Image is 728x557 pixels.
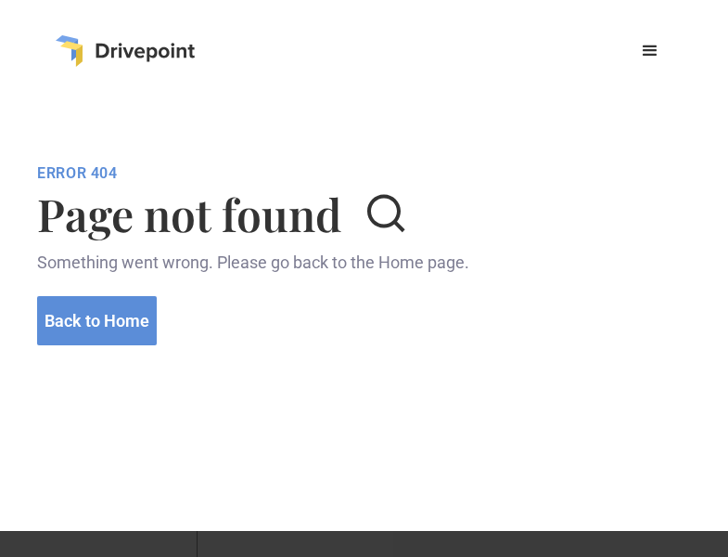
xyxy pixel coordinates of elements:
[37,296,157,345] a: Back to Home
[56,35,195,66] a: home
[37,251,691,274] div: Something went wrong. Please go back to the Home page.
[37,164,691,183] div: Error 404
[37,191,341,236] h1: Page not found
[628,29,672,73] div: menu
